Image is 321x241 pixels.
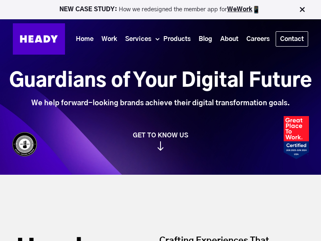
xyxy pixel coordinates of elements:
a: Products [159,32,195,47]
a: GET TO KNOW US [8,131,313,151]
a: Contact [276,32,308,46]
a: Home [72,32,98,47]
img: app emoji [252,6,260,14]
img: Heady_Logo_Web-01 (1) [13,23,65,55]
img: Close Bar [298,6,306,14]
p: How we redesigned the member app for [4,6,317,14]
strong: NEW CASE STUDY: [59,6,119,12]
a: WeWork [227,6,252,12]
div: We help forward-looking brands achieve their digital transformation goals. [9,99,312,108]
img: Heady_2023_Certification_Badge [284,116,309,159]
h1: Guardians of Your Digital Future [9,70,312,92]
a: About [216,32,242,47]
img: Heady_WebbyAward_Winner-4 [12,132,37,157]
a: Work [98,32,121,47]
div: Navigation Menu [73,31,308,47]
img: arrow_down [157,141,164,151]
a: Careers [242,32,274,47]
a: Blog [195,32,216,47]
a: Services [121,32,155,47]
